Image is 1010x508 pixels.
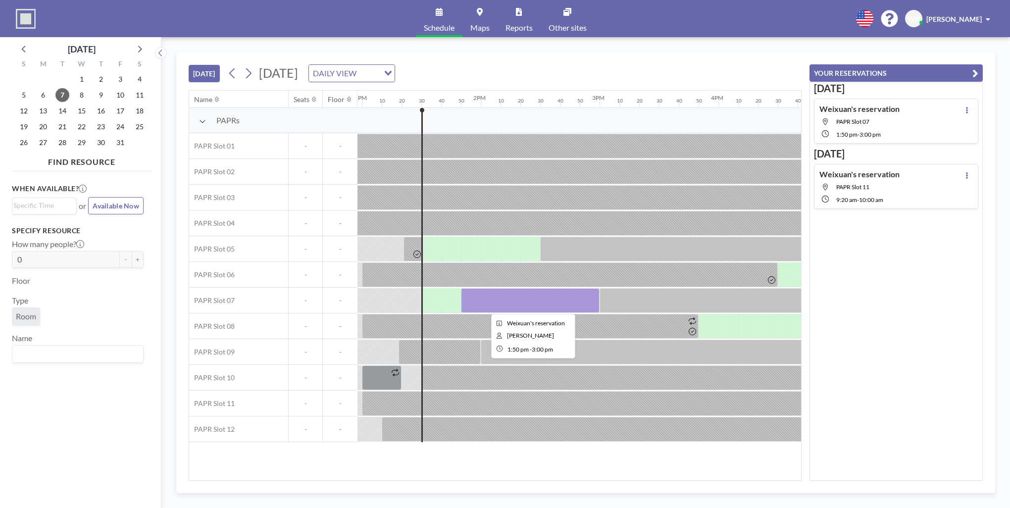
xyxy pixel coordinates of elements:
div: M [34,58,53,71]
div: 3PM [592,94,605,102]
span: Tuesday, October 28, 2025 [55,136,69,150]
span: Friday, October 17, 2025 [113,104,127,118]
span: or [79,201,86,211]
span: Sunday, October 26, 2025 [17,136,31,150]
div: 20 [399,98,405,104]
span: 1:50 PM [507,346,529,353]
h3: [DATE] [814,148,978,160]
span: Monday, October 27, 2025 [36,136,50,150]
span: PAPR Slot 11 [836,183,869,191]
input: Search for option [359,67,378,80]
span: - [323,167,357,176]
span: Sunday, October 19, 2025 [17,120,31,134]
span: Room [16,311,36,321]
div: Floor [328,95,345,104]
span: Friday, October 24, 2025 [113,120,127,134]
span: - [323,373,357,382]
span: 9:20 AM [836,196,857,203]
span: - [289,373,322,382]
span: Sunday, October 12, 2025 [17,104,31,118]
span: 1:50 PM [836,131,858,138]
span: Sunday, October 5, 2025 [17,88,31,102]
span: PAPR Slot 01 [189,142,235,151]
span: - [289,142,322,151]
span: PAPR Slot 06 [189,270,235,279]
span: Weixuan Xu [507,332,554,339]
span: PAPR Slot 02 [189,167,235,176]
span: Wednesday, October 22, 2025 [75,120,89,134]
div: 40 [557,98,563,104]
span: WX [908,14,920,23]
span: Thursday, October 23, 2025 [94,120,108,134]
span: - [323,425,357,434]
div: 2PM [473,94,486,102]
h3: Specify resource [12,226,144,235]
div: Name [194,95,212,104]
h4: Weixuan's reservation [819,169,900,179]
span: Thursday, October 16, 2025 [94,104,108,118]
div: 50 [696,98,702,104]
span: Reports [505,24,533,32]
button: [DATE] [189,65,220,82]
span: - [323,270,357,279]
span: - [289,167,322,176]
span: Friday, October 31, 2025 [113,136,127,150]
button: Available Now [88,197,144,214]
span: - [289,193,322,202]
div: S [14,58,34,71]
span: PAPR Slot 11 [189,399,235,408]
span: Saturday, October 18, 2025 [133,104,147,118]
div: F [110,58,130,71]
span: PAPR Slot 12 [189,425,235,434]
span: Tuesday, October 21, 2025 [55,120,69,134]
span: - [323,245,357,254]
div: 50 [577,98,583,104]
span: PAPR Slot 04 [189,219,235,228]
span: Other sites [549,24,587,32]
span: PAPR Slot 07 [836,118,869,125]
div: Seats [294,95,309,104]
span: Thursday, October 30, 2025 [94,136,108,150]
div: 4PM [711,94,723,102]
input: Search for option [13,348,138,360]
div: 40 [439,98,445,104]
div: Search for option [12,198,76,213]
span: Wednesday, October 29, 2025 [75,136,89,150]
span: - [323,142,357,151]
span: 3:00 PM [859,131,881,138]
span: Schedule [424,24,454,32]
div: 10 [617,98,623,104]
span: Available Now [93,202,139,210]
div: W [72,58,92,71]
div: Search for option [309,65,395,82]
div: 50 [458,98,464,104]
div: 20 [637,98,643,104]
label: Name [12,333,32,343]
span: DAILY VIEW [311,67,358,80]
span: - [323,322,357,331]
button: - [120,251,132,268]
span: - [323,348,357,356]
div: 20 [518,98,524,104]
div: Search for option [12,346,143,362]
span: - [289,425,322,434]
div: 10 [736,98,742,104]
span: - [289,348,322,356]
span: PAPR Slot 09 [189,348,235,356]
span: - [323,219,357,228]
span: Thursday, October 9, 2025 [94,88,108,102]
label: Floor [12,276,30,286]
span: - [323,399,357,408]
span: - [323,193,357,202]
input: Search for option [13,200,71,211]
span: - [323,296,357,305]
span: Monday, October 20, 2025 [36,120,50,134]
button: YOUR RESERVATIONS [809,64,983,82]
div: 30 [419,98,425,104]
span: Monday, October 6, 2025 [36,88,50,102]
span: [DATE] [259,65,298,80]
div: S [130,58,149,71]
span: 3:00 PM [532,346,553,353]
span: Thursday, October 2, 2025 [94,72,108,86]
span: Saturday, October 25, 2025 [133,120,147,134]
